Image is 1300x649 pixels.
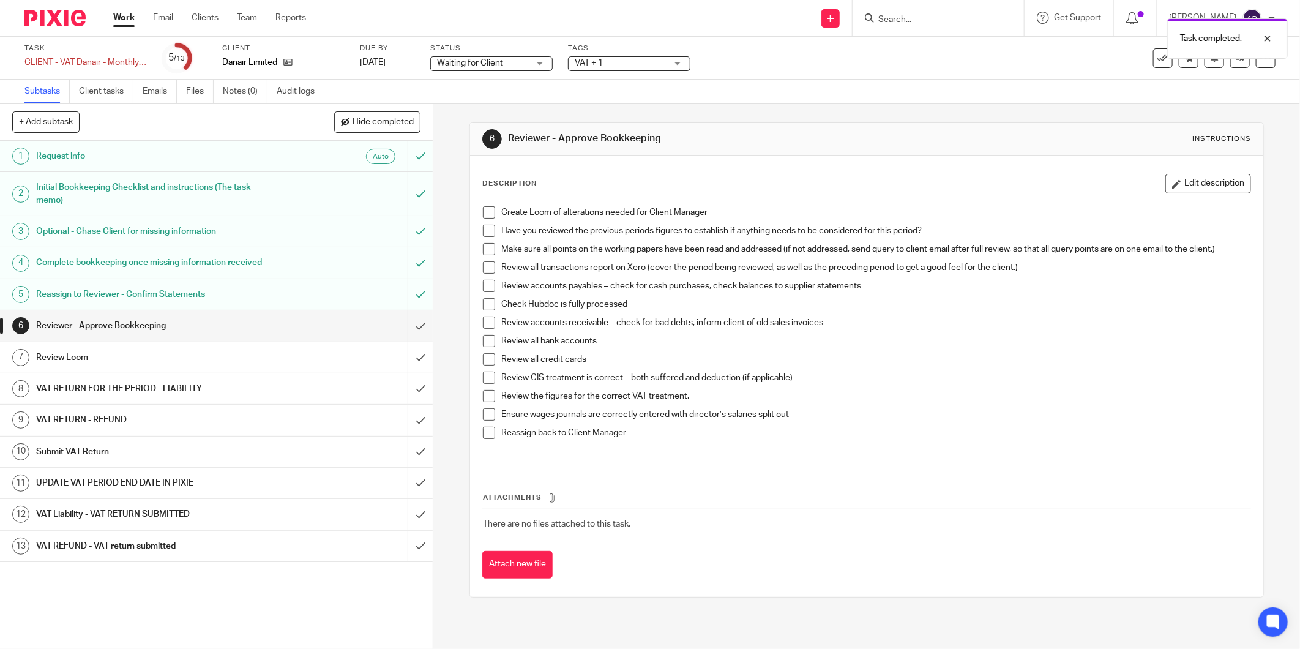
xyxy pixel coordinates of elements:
[501,335,1250,347] p: Review all bank accounts
[482,129,502,149] div: 6
[1165,174,1251,193] button: Edit description
[169,51,185,65] div: 5
[237,12,257,24] a: Team
[12,349,29,366] div: 7
[501,261,1250,274] p: Review all transactions report on Xero (cover the period being reviewed, as well as the preceding...
[36,380,276,398] h1: VAT RETURN FOR THE PERIOD - LIABILITY
[113,12,135,24] a: Work
[24,10,86,26] img: Pixie
[483,520,630,528] span: There are no files attached to this task.
[12,148,29,165] div: 1
[1242,9,1262,28] img: svg%3E
[24,43,147,53] label: Task
[24,80,70,103] a: Subtasks
[277,80,324,103] a: Audit logs
[275,12,306,24] a: Reports
[430,43,553,53] label: Status
[12,506,29,523] div: 12
[36,443,276,461] h1: Submit VAT Return
[36,348,276,367] h1: Review Loom
[437,59,503,67] span: Waiting for Client
[36,253,276,272] h1: Complete bookkeeping once missing information received
[501,206,1250,219] p: Create Loom of alterations needed for Client Manager
[36,537,276,555] h1: VAT REFUND - VAT return submitted
[12,538,29,555] div: 13
[501,427,1250,439] p: Reassign back to Client Manager
[222,56,277,69] p: Danair Limited
[575,59,603,67] span: VAT + 1
[186,80,214,103] a: Files
[36,411,276,429] h1: VAT RETURN - REFUND
[153,12,173,24] a: Email
[12,255,29,272] div: 4
[483,494,542,501] span: Attachments
[36,505,276,523] h1: VAT Liability - VAT RETURN SUBMITTED
[12,475,29,492] div: 11
[12,223,29,240] div: 3
[36,285,276,304] h1: Reassign to Reviewer - Confirm Statements
[36,317,276,335] h1: Reviewer - Approve Bookkeeping
[12,286,29,303] div: 5
[482,551,553,579] button: Attach new file
[501,298,1250,310] p: Check Hubdoc is fully processed
[353,118,414,127] span: Hide completed
[36,147,276,165] h1: Request info
[222,43,345,53] label: Client
[501,280,1250,292] p: Review accounts payables – check for cash purchases, check balances to supplier statements
[36,178,276,209] h1: Initial Bookkeeping Checklist and instructions (The task memo)
[334,111,420,132] button: Hide completed
[223,80,267,103] a: Notes (0)
[36,474,276,492] h1: UPDATE VAT PERIOD END DATE IN PIXIE
[12,111,80,132] button: + Add subtask
[501,225,1250,237] p: Have you reviewed the previous periods figures to establish if anything needs to be considered fo...
[12,443,29,460] div: 10
[360,43,415,53] label: Due by
[482,179,537,189] p: Description
[501,317,1250,329] p: Review accounts receivable – check for bad debts, inform client of old sales invoices
[501,243,1250,255] p: Make sure all points on the working papers have been read and addressed (if not addressed, send q...
[568,43,690,53] label: Tags
[12,411,29,429] div: 9
[1192,134,1251,144] div: Instructions
[366,149,395,164] div: Auto
[36,222,276,241] h1: Optional - Chase Client for missing information
[24,56,147,69] div: CLIENT - VAT Danair - Monthly VAT Return
[509,132,893,145] h1: Reviewer - Approve Bookkeeping
[174,55,185,62] small: /13
[501,372,1250,384] p: Review CIS treatment is correct – both suffered and deduction (if applicable)
[501,408,1250,421] p: Ensure wages journals are correctly entered with director’s salaries split out
[192,12,219,24] a: Clients
[501,390,1250,402] p: Review the figures for the correct VAT treatment.
[143,80,177,103] a: Emails
[12,317,29,334] div: 6
[360,58,386,67] span: [DATE]
[79,80,133,103] a: Client tasks
[501,353,1250,366] p: Review all credit cards
[12,380,29,397] div: 8
[12,186,29,203] div: 2
[1180,32,1242,45] p: Task completed.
